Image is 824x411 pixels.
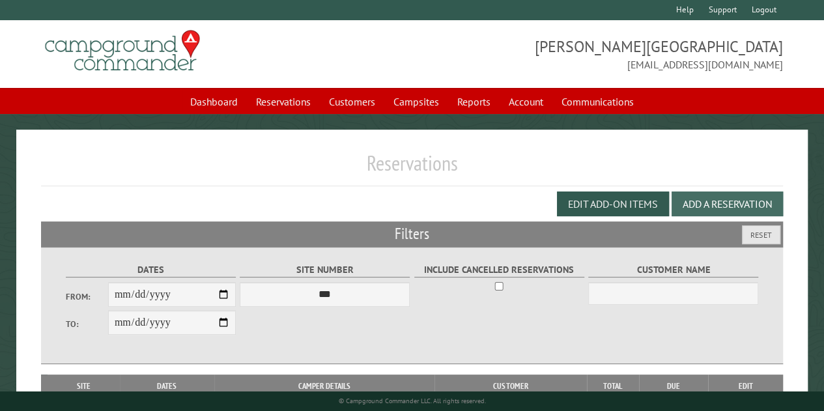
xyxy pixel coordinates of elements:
[708,375,782,398] th: Edit
[386,89,447,114] a: Campsites
[414,262,584,277] label: Include Cancelled Reservations
[41,150,783,186] h1: Reservations
[434,375,587,398] th: Customer
[412,36,783,72] span: [PERSON_NAME][GEOGRAPHIC_DATA] [EMAIL_ADDRESS][DOMAIN_NAME]
[554,89,642,114] a: Communications
[214,375,434,398] th: Camper Details
[66,291,108,303] label: From:
[321,89,383,114] a: Customers
[501,89,551,114] a: Account
[66,318,108,330] label: To:
[742,225,780,244] button: Reset
[338,397,485,405] small: © Campground Commander LLC. All rights reserved.
[557,191,669,216] button: Edit Add-on Items
[41,25,204,76] img: Campground Commander
[41,221,783,246] h2: Filters
[248,89,319,114] a: Reservations
[639,375,709,398] th: Due
[120,375,214,398] th: Dates
[240,262,410,277] label: Site Number
[182,89,246,114] a: Dashboard
[587,375,639,398] th: Total
[48,375,119,398] th: Site
[588,262,758,277] label: Customer Name
[66,262,236,277] label: Dates
[672,191,783,216] button: Add a Reservation
[449,89,498,114] a: Reports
